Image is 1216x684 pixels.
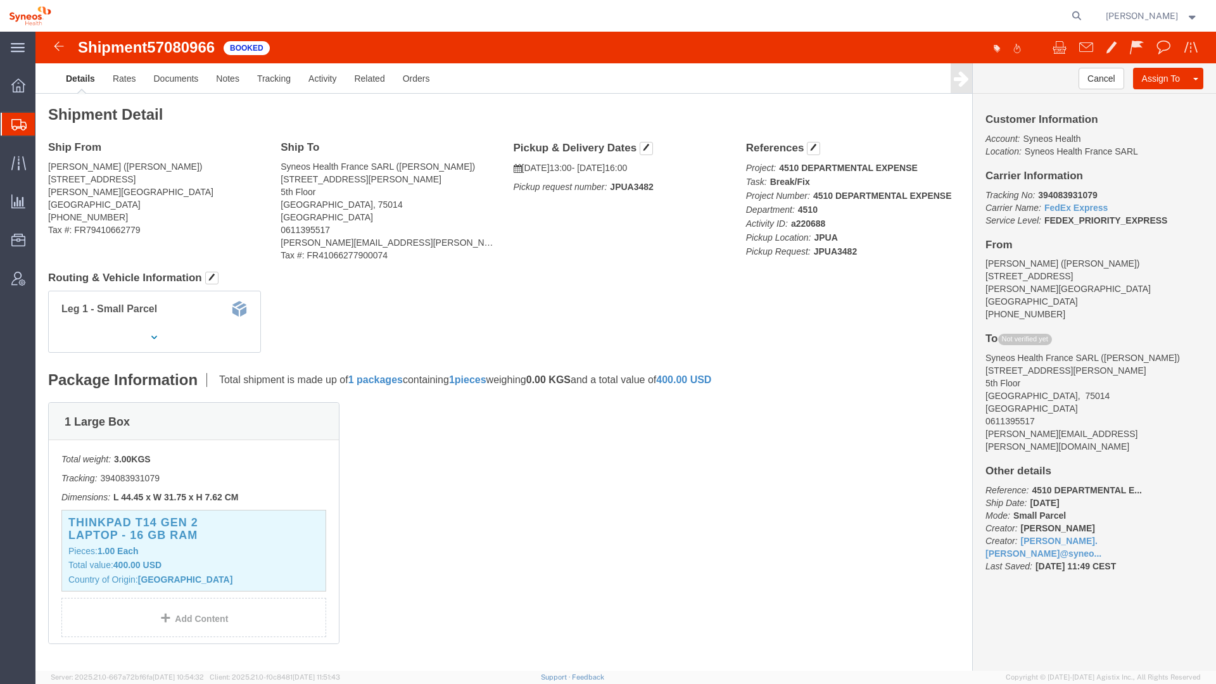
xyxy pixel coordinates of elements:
span: [DATE] 10:54:32 [153,673,204,681]
span: Server: 2025.21.0-667a72bf6fa [51,673,204,681]
span: Carlton Platt [1106,9,1178,23]
a: Feedback [572,673,604,681]
span: Copyright © [DATE]-[DATE] Agistix Inc., All Rights Reserved [1006,672,1201,683]
span: Client: 2025.21.0-f0c8481 [210,673,340,681]
a: Support [541,673,573,681]
button: [PERSON_NAME] [1105,8,1199,23]
span: [DATE] 11:51:43 [293,673,340,681]
iframe: FS Legacy Container [35,32,1216,671]
img: logo [9,6,51,25]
